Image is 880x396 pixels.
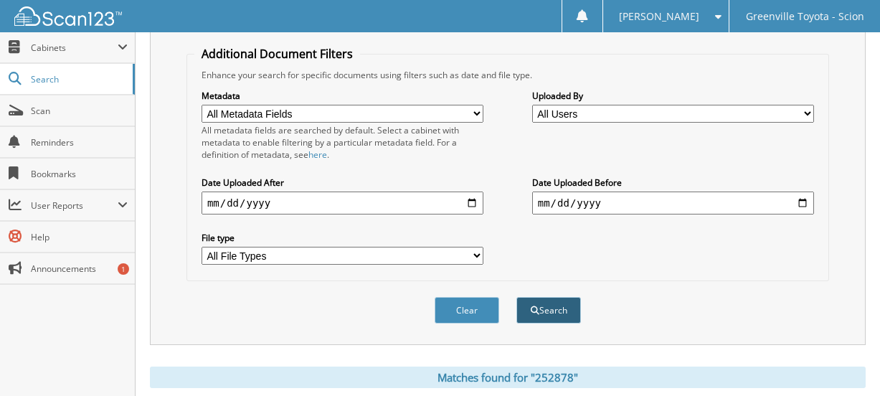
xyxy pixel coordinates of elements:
[516,297,581,324] button: Search
[202,124,483,161] div: All metadata fields are searched by default. Select a cabinet with metadata to enable filtering b...
[194,69,821,81] div: Enhance your search for specific documents using filters such as date and file type.
[31,105,128,117] span: Scan
[619,12,699,21] span: [PERSON_NAME]
[202,176,483,189] label: Date Uploaded After
[31,42,118,54] span: Cabinets
[14,6,122,26] img: scan123-logo-white.svg
[194,46,360,62] legend: Additional Document Filters
[532,90,814,102] label: Uploaded By
[31,73,126,85] span: Search
[118,263,129,275] div: 1
[435,297,499,324] button: Clear
[31,168,128,180] span: Bookmarks
[31,231,128,243] span: Help
[202,90,483,102] label: Metadata
[31,136,128,148] span: Reminders
[808,327,880,396] iframe: Chat Widget
[308,148,327,161] a: here
[202,192,483,214] input: start
[746,12,864,21] span: Greenville Toyota - Scion
[532,192,814,214] input: end
[31,263,128,275] span: Announcements
[150,367,866,388] div: Matches found for "252878"
[31,199,118,212] span: User Reports
[532,176,814,189] label: Date Uploaded Before
[202,232,483,244] label: File type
